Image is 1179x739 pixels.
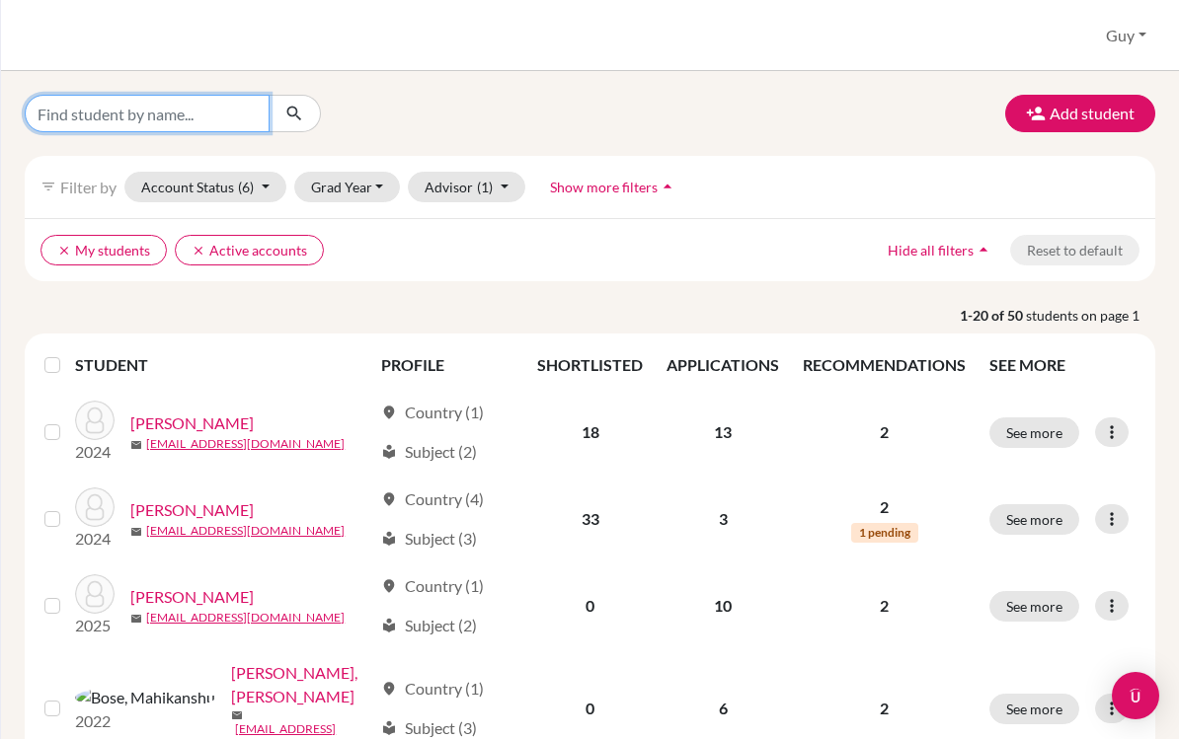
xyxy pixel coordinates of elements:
[75,709,215,733] p: 2022
[75,574,115,614] img: Beber, Tommaso
[1010,235,1140,265] button: Reset to default
[888,242,974,259] span: Hide all filters
[989,591,1079,622] button: See more
[1112,672,1159,719] div: Open Intercom Messenger
[1005,95,1155,132] button: Add student
[803,594,966,618] p: 2
[381,444,397,460] span: local_library
[533,172,694,202] button: Show more filtersarrow_drop_up
[381,405,397,420] span: location_on
[525,389,655,476] td: 18
[130,613,142,625] span: mail
[75,401,115,440] img: Alexandridis, Aris
[803,495,966,519] p: 2
[57,244,71,258] i: clear
[803,697,966,720] p: 2
[25,95,270,132] input: Find student by name...
[124,172,286,202] button: Account Status(6)
[978,341,1147,389] th: SEE MORE
[75,440,115,464] p: 2024
[1026,305,1155,326] span: students on page 1
[655,389,791,476] td: 13
[381,491,397,507] span: location_on
[130,526,142,538] span: mail
[75,686,215,709] img: Bose, Mahikanshu
[655,341,791,389] th: APPLICATIONS
[381,618,397,633] span: local_library
[989,417,1079,448] button: See more
[369,341,525,389] th: PROFILE
[960,305,1026,326] strong: 1-20 of 50
[231,661,372,708] a: [PERSON_NAME], [PERSON_NAME]
[40,179,56,194] i: filter_list
[477,179,493,195] span: (1)
[75,487,115,527] img: Baker, Marcus
[381,681,397,697] span: location_on
[525,562,655,649] td: 0
[238,179,254,195] span: (6)
[40,235,167,265] button: clearMy students
[231,709,243,721] span: mail
[130,585,254,609] a: [PERSON_NAME]
[146,522,345,540] a: [EMAIL_ADDRESS][DOMAIN_NAME]
[381,487,484,511] div: Country (4)
[381,531,397,547] span: local_library
[75,341,369,389] th: STUDENT
[381,574,484,598] div: Country (1)
[550,179,658,195] span: Show more filters
[130,498,254,522] a: [PERSON_NAME]
[989,694,1079,724] button: See more
[525,341,655,389] th: SHORTLISTED
[60,178,117,196] span: Filter by
[381,677,484,701] div: Country (1)
[803,420,966,444] p: 2
[525,476,655,562] td: 33
[175,235,324,265] button: clearActive accounts
[130,411,254,435] a: [PERSON_NAME]
[381,401,484,424] div: Country (1)
[381,440,477,464] div: Subject (2)
[294,172,401,202] button: Grad Year
[381,578,397,594] span: location_on
[658,177,677,196] i: arrow_drop_up
[381,720,397,736] span: local_library
[381,614,477,637] div: Subject (2)
[408,172,525,202] button: Advisor(1)
[1097,17,1155,54] button: Guy
[974,240,993,259] i: arrow_drop_up
[146,609,345,627] a: [EMAIL_ADDRESS][DOMAIN_NAME]
[75,527,115,551] p: 2024
[871,235,1010,265] button: Hide all filtersarrow_drop_up
[989,504,1079,535] button: See more
[192,244,205,258] i: clear
[655,476,791,562] td: 3
[75,614,115,637] p: 2025
[381,527,477,551] div: Subject (3)
[791,341,978,389] th: RECOMMENDATIONS
[851,523,918,543] span: 1 pending
[146,435,345,453] a: [EMAIL_ADDRESS][DOMAIN_NAME]
[655,562,791,649] td: 10
[130,439,142,451] span: mail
